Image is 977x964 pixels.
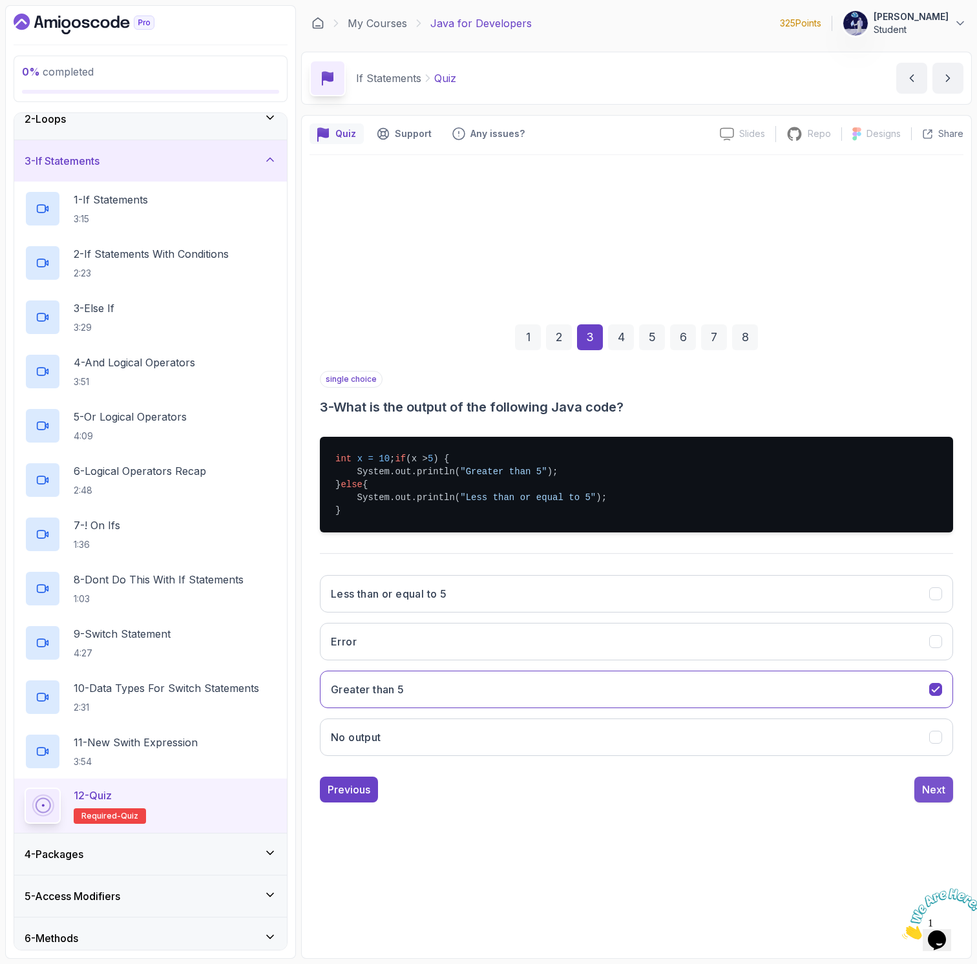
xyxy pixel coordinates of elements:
p: 5 - Or Logical Operators [74,409,187,424]
button: user profile image[PERSON_NAME]Student [843,10,967,36]
button: Feedback button [445,123,532,144]
p: 2:23 [74,267,229,280]
img: Chat attention grabber [5,5,85,56]
p: 1 - If Statements [74,192,148,207]
button: 4-And Logical Operators3:51 [25,353,277,390]
p: 3:51 [74,375,195,388]
p: 10 - Data Types For Switch Statements [74,680,259,696]
div: Next [922,782,945,797]
p: Quiz [434,70,456,86]
p: 11 - New Swith Expression [74,735,198,750]
p: 325 Points [780,17,821,30]
h3: 4 - Packages [25,846,83,862]
button: 8-Dont Do This With If Statements1:03 [25,571,277,607]
span: "Less than or equal to 5" [460,492,596,503]
p: 3:54 [74,755,198,768]
p: Share [938,127,963,140]
pre: ; (x > ) { System.out.println( ); } { System.out.println( ); } [320,437,953,532]
span: 1 [5,5,10,16]
div: 5 [639,324,665,350]
button: 12-QuizRequired-quiz [25,788,277,824]
div: 8 [732,324,758,350]
span: = [368,454,373,464]
div: 4 [608,324,634,350]
p: [PERSON_NAME] [874,10,949,23]
div: 6 [670,324,696,350]
a: Dashboard [311,17,324,30]
button: Less than or equal to 5 [320,575,953,613]
button: Greater than 5 [320,671,953,708]
p: Designs [867,127,901,140]
div: 3 [577,324,603,350]
iframe: chat widget [897,883,977,945]
span: 5 [428,454,433,464]
button: Support button [369,123,439,144]
h3: 2 - Loops [25,111,66,127]
p: Slides [739,127,765,140]
p: Any issues? [470,127,525,140]
span: quiz [121,811,138,821]
p: Repo [808,127,831,140]
button: 11-New Swith Expression3:54 [25,733,277,770]
h3: Error [331,634,357,649]
button: next content [932,63,963,94]
button: 2-If Statements With Conditions2:23 [25,245,277,281]
div: Previous [328,782,370,797]
button: No output [320,718,953,756]
span: Required- [81,811,121,821]
button: 1-If Statements3:15 [25,191,277,227]
p: 2 - If Statements With Conditions [74,246,229,262]
span: int [335,454,352,464]
button: 4-Packages [14,833,287,875]
p: single choice [320,371,383,388]
p: Support [395,127,432,140]
p: 2:48 [74,484,206,497]
button: 7-! On Ifs1:36 [25,516,277,552]
p: If Statements [356,70,421,86]
img: user profile image [843,11,868,36]
p: Java for Developers [430,16,532,31]
h3: 5 - Access Modifiers [25,888,120,904]
h3: 3 - If Statements [25,153,100,169]
p: 3 - Else If [74,300,114,316]
h3: 6 - Methods [25,930,78,946]
a: Dashboard [14,14,184,34]
button: 6-Methods [14,917,287,959]
p: 2:31 [74,701,259,714]
p: 4:27 [74,647,171,660]
div: 7 [701,324,727,350]
button: quiz button [310,123,364,144]
button: 3-Else If3:29 [25,299,277,335]
button: 5-Or Logical Operators4:09 [25,408,277,444]
p: 1:03 [74,592,244,605]
span: completed [22,65,94,78]
span: "Greater than 5" [460,466,547,477]
span: if [395,454,406,464]
button: 3-If Statements [14,140,287,182]
span: x [357,454,362,464]
button: 10-Data Types For Switch Statements2:31 [25,679,277,715]
span: 0 % [22,65,40,78]
h3: Less than or equal to 5 [331,586,446,602]
span: else [341,479,362,490]
button: Previous [320,777,378,802]
div: 2 [546,324,572,350]
span: 10 [379,454,390,464]
button: 2-Loops [14,98,287,140]
button: Next [914,777,953,802]
p: 9 - Switch Statement [74,626,171,642]
p: 3:15 [74,213,148,225]
h3: No output [331,729,381,745]
p: 7 - ! On Ifs [74,518,120,533]
h3: Greater than 5 [331,682,404,697]
p: 12 - Quiz [74,788,112,803]
p: Quiz [335,127,356,140]
p: 4 - And Logical Operators [74,355,195,370]
p: 6 - Logical Operators Recap [74,463,206,479]
p: Student [874,23,949,36]
button: previous content [896,63,927,94]
button: Error [320,623,953,660]
div: 1 [515,324,541,350]
p: 8 - Dont Do This With If Statements [74,572,244,587]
